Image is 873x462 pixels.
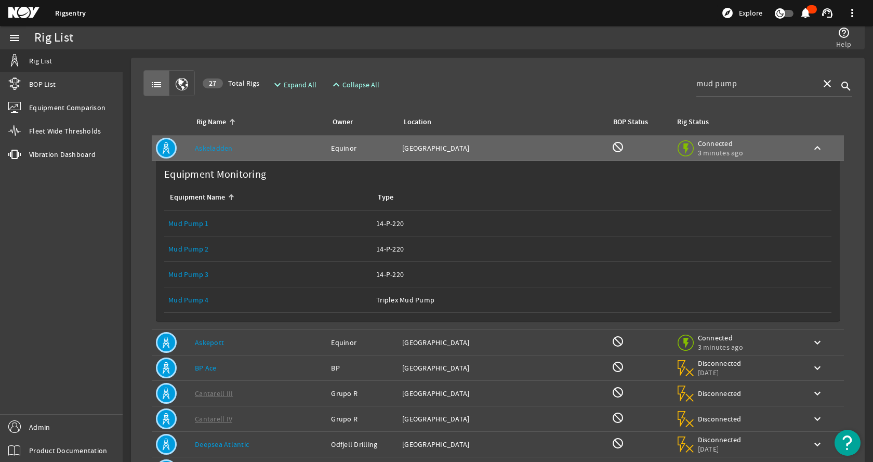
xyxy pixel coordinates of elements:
[8,32,21,44] mat-icon: menu
[402,388,603,399] div: [GEOGRAPHIC_DATA]
[613,116,648,128] div: BOP Status
[195,440,249,449] a: Deepsea Atlantic
[326,75,383,94] button: Collapse All
[34,33,73,43] div: Rig List
[698,435,742,444] span: Disconnected
[168,219,209,228] a: Mud Pump 1
[168,236,368,261] a: Mud Pump 2
[203,78,259,88] span: Total Rigs
[811,142,824,154] mat-icon: keyboard_arrow_up
[612,361,624,373] mat-icon: BOP Monitoring not available for this rig
[402,414,603,424] div: [GEOGRAPHIC_DATA]
[698,359,742,368] span: Disconnected
[267,75,321,94] button: Expand All
[402,363,603,373] div: [GEOGRAPHIC_DATA]
[402,116,599,128] div: Location
[150,78,163,91] mat-icon: list
[612,386,624,399] mat-icon: BOP Monitoring not available for this rig
[376,218,827,229] div: 14-P-220
[195,116,319,128] div: Rig Name
[168,211,368,236] a: Mud Pump 1
[331,414,394,424] div: Grupo R
[811,336,824,349] mat-icon: keyboard_arrow_down
[677,116,709,128] div: Rig Status
[721,7,734,19] mat-icon: explore
[811,413,824,425] mat-icon: keyboard_arrow_down
[55,8,86,18] a: Rigsentry
[836,39,851,49] span: Help
[8,148,21,161] mat-icon: vibration
[378,192,393,203] div: Type
[331,143,394,153] div: Equinor
[203,78,223,88] div: 27
[402,439,603,450] div: [GEOGRAPHIC_DATA]
[29,126,101,136] span: Fleet Wide Thresholds
[284,80,316,90] span: Expand All
[196,116,226,128] div: Rig Name
[342,80,379,90] span: Collapse All
[168,244,209,254] a: Mud Pump 2
[717,5,766,21] button: Explore
[168,270,209,279] a: Mud Pump 3
[402,337,603,348] div: [GEOGRAPHIC_DATA]
[376,192,823,203] div: Type
[404,116,431,128] div: Location
[698,368,742,377] span: [DATE]
[333,116,353,128] div: Owner
[168,295,209,305] a: Mud Pump 4
[612,412,624,424] mat-icon: BOP Monitoring not available for this rig
[29,102,105,113] span: Equipment Comparison
[376,236,827,261] a: 14-P-220
[698,333,743,342] span: Connected
[331,363,394,373] div: BP
[195,389,233,398] a: Cantarell III
[376,295,827,305] div: Triplex Mud Pump
[29,149,96,160] span: Vibration Dashboard
[739,8,762,18] span: Explore
[698,389,742,398] span: Disconnected
[29,422,50,432] span: Admin
[195,143,233,153] a: Askeladden
[195,338,224,347] a: Askepott
[811,362,824,374] mat-icon: keyboard_arrow_down
[168,192,364,203] div: Equipment Name
[698,139,743,148] span: Connected
[168,287,368,312] a: Mud Pump 4
[376,269,827,280] div: 14-P-220
[195,363,217,373] a: BP Ace
[612,437,624,450] mat-icon: BOP Monitoring not available for this rig
[835,430,861,456] button: Open Resource Center
[402,143,603,153] div: [GEOGRAPHIC_DATA]
[29,445,107,456] span: Product Documentation
[160,165,270,184] label: Equipment Monitoring
[698,414,742,424] span: Disconnected
[696,77,813,90] input: Search...
[376,287,827,312] a: Triplex Mud Pump
[331,116,390,128] div: Owner
[29,56,52,66] span: Rig List
[840,80,852,93] i: search
[376,211,827,236] a: 14-P-220
[331,388,394,399] div: Grupo R
[698,342,743,352] span: 3 minutes ago
[838,27,850,39] mat-icon: help_outline
[821,7,834,19] mat-icon: support_agent
[376,262,827,287] a: 14-P-220
[331,439,394,450] div: Odfjell Drilling
[698,148,743,157] span: 3 minutes ago
[811,387,824,400] mat-icon: keyboard_arrow_down
[170,192,225,203] div: Equipment Name
[331,337,394,348] div: Equinor
[168,262,368,287] a: Mud Pump 3
[271,78,280,91] mat-icon: expand_more
[612,141,624,153] mat-icon: BOP Monitoring not available for this rig
[195,414,232,424] a: Cantarell IV
[612,335,624,348] mat-icon: BOP Monitoring not available for this rig
[799,7,812,19] mat-icon: notifications
[840,1,865,25] button: more_vert
[376,244,827,254] div: 14-P-220
[821,77,834,90] mat-icon: close
[698,444,742,454] span: [DATE]
[29,79,56,89] span: BOP List
[330,78,338,91] mat-icon: expand_less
